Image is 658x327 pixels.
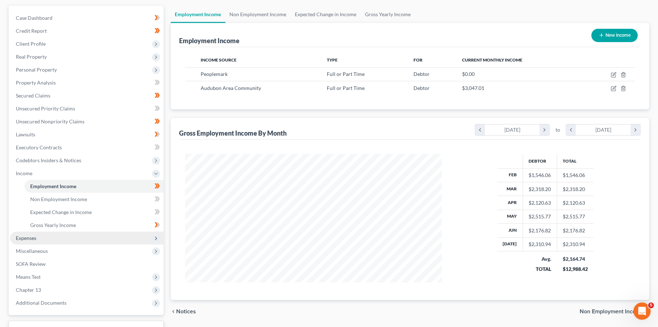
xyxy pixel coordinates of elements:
[16,41,46,47] span: Client Profile
[24,193,164,206] a: Non Employment Income
[557,168,594,182] td: $1,546.06
[497,168,523,182] th: Feb
[566,124,576,135] i: chevron_left
[557,237,594,251] td: $2,310.94
[16,287,41,293] span: Chapter 13
[16,15,52,21] span: Case Dashboard
[10,115,164,128] a: Unsecured Nonpriority Claims
[327,57,338,63] span: Type
[557,210,594,223] td: $2,515.77
[413,71,430,77] span: Debtor
[462,71,475,77] span: $0.00
[225,6,291,23] a: Non Employment Income
[24,219,164,232] a: Gross Yearly Income
[10,141,164,154] a: Executory Contracts
[16,118,84,124] span: Unsecured Nonpriority Claims
[631,124,640,135] i: chevron_right
[10,12,164,24] a: Case Dashboard
[30,209,92,215] span: Expected Change in Income
[529,255,551,263] div: Avg.
[10,258,164,271] a: SOFA Review
[361,6,415,23] a: Gross Yearly Income
[16,28,47,34] span: Credit Report
[16,54,47,60] span: Real Property
[497,196,523,210] th: Apr
[563,265,588,273] div: $12,988.42
[576,124,631,135] div: [DATE]
[529,199,551,206] div: $2,120.63
[171,6,225,23] a: Employment Income
[557,182,594,196] td: $2,318.20
[201,57,237,63] span: Income Source
[16,105,75,112] span: Unsecured Priority Claims
[16,131,35,137] span: Lawsuits
[179,129,287,137] div: Gross Employment Income By Month
[648,303,654,308] span: 5
[201,71,228,77] span: Peoplemark
[523,154,557,168] th: Debtor
[462,85,484,91] span: $3,047.01
[327,71,365,77] span: Full or Part Time
[16,92,50,99] span: Secured Claims
[497,210,523,223] th: May
[291,6,361,23] a: Expected Change in Income
[16,261,46,267] span: SOFA Review
[529,172,551,179] div: $1,546.06
[10,24,164,37] a: Credit Report
[16,274,41,280] span: Means Test
[16,144,62,150] span: Executory Contracts
[529,186,551,193] div: $2,318.20
[497,182,523,196] th: Mar
[540,124,549,135] i: chevron_right
[16,67,57,73] span: Personal Property
[30,222,76,228] span: Gross Yearly Income
[529,241,551,248] div: $2,310.94
[16,170,32,176] span: Income
[413,57,422,63] span: For
[30,196,87,202] span: Non Employment Income
[580,309,644,314] span: Non Employment Income
[177,309,196,314] span: Notices
[557,154,594,168] th: Total
[591,29,638,42] button: New Income
[30,183,76,189] span: Employment Income
[171,309,177,314] i: chevron_left
[497,237,523,251] th: [DATE]
[201,85,261,91] span: Audubon Area Community
[10,102,164,115] a: Unsecured Priority Claims
[462,57,522,63] span: Current Monthly Income
[529,265,551,273] div: TOTAL
[171,309,196,314] button: chevron_left Notices
[497,224,523,237] th: Jun
[634,303,651,320] iframe: Intercom live chat
[413,85,430,91] span: Debtor
[529,227,551,234] div: $2,176.82
[557,196,594,210] td: $2,120.63
[556,126,560,133] span: to
[16,235,36,241] span: Expenses
[16,248,48,254] span: Miscellaneous
[24,206,164,219] a: Expected Change in Income
[16,300,67,306] span: Additional Documents
[557,224,594,237] td: $2,176.82
[16,157,81,163] span: Codebtors Insiders & Notices
[529,213,551,220] div: $2,515.77
[10,128,164,141] a: Lawsuits
[580,309,649,314] button: Non Employment Income chevron_right
[327,85,365,91] span: Full or Part Time
[563,255,588,263] div: $2,164.74
[475,124,485,135] i: chevron_left
[485,124,540,135] div: [DATE]
[24,180,164,193] a: Employment Income
[10,89,164,102] a: Secured Claims
[179,36,240,45] div: Employment Income
[16,80,56,86] span: Property Analysis
[10,76,164,89] a: Property Analysis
